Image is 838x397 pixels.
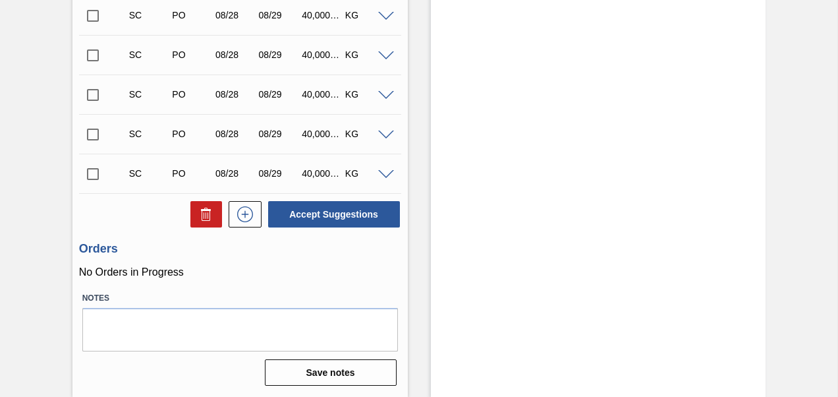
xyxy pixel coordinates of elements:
[212,89,258,100] div: 08/28/2025
[212,49,258,60] div: 08/28/2025
[256,89,302,100] div: 08/29/2025
[212,168,258,179] div: 08/28/2025
[342,49,388,60] div: KG
[298,49,345,60] div: 40,000.000
[212,129,258,139] div: 08/28/2025
[256,129,302,139] div: 08/29/2025
[79,242,401,256] h3: Orders
[256,168,302,179] div: 08/29/2025
[169,10,215,20] div: Purchase order
[169,49,215,60] div: Purchase order
[169,89,215,100] div: Purchase order
[298,10,345,20] div: 40,000.000
[184,201,222,228] div: Delete Suggestions
[256,10,302,20] div: 08/29/2025
[126,168,172,179] div: Suggestion Created
[126,49,172,60] div: Suggestion Created
[79,266,401,278] p: No Orders in Progress
[262,200,401,229] div: Accept Suggestions
[298,129,345,139] div: 40,000.000
[265,359,397,386] button: Save notes
[256,49,302,60] div: 08/29/2025
[342,89,388,100] div: KG
[298,168,345,179] div: 40,000.000
[126,10,172,20] div: Suggestion Created
[298,89,345,100] div: 40,000.000
[342,10,388,20] div: KG
[126,129,172,139] div: Suggestion Created
[342,168,388,179] div: KG
[212,10,258,20] div: 08/28/2025
[268,201,400,228] button: Accept Suggestions
[169,168,215,179] div: Purchase order
[222,201,262,228] div: New suggestion
[82,289,398,308] label: Notes
[342,129,388,139] div: KG
[126,89,172,100] div: Suggestion Created
[169,129,215,139] div: Purchase order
